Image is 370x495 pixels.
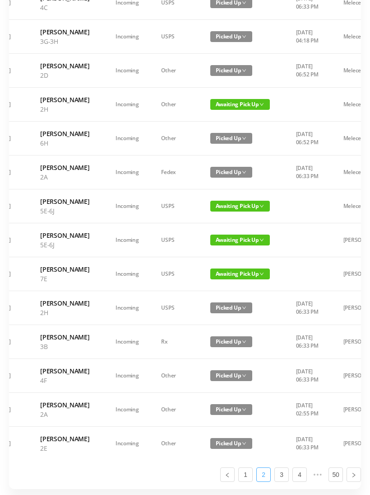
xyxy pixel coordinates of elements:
[285,359,332,393] td: [DATE] 06:33 PM
[285,20,332,54] td: [DATE] 04:18 PM
[150,189,199,223] td: USPS
[40,231,93,240] h6: [PERSON_NAME]
[242,441,246,446] i: icon: down
[328,467,343,482] li: 50
[242,306,246,310] i: icon: down
[259,102,264,107] i: icon: down
[285,54,332,88] td: [DATE] 06:52 PM
[150,291,199,325] td: USPS
[285,156,332,189] td: [DATE] 06:33 PM
[40,376,93,385] p: 4F
[225,472,230,478] i: icon: left
[310,467,325,482] span: •••
[293,468,306,481] a: 4
[210,269,270,279] span: Awaiting Pick Up
[210,438,252,449] span: Picked Up
[40,308,93,317] p: 2H
[150,325,199,359] td: Rx
[104,393,150,427] td: Incoming
[40,434,93,443] h6: [PERSON_NAME]
[40,400,93,410] h6: [PERSON_NAME]
[238,467,253,482] li: 1
[242,170,246,174] i: icon: down
[40,342,93,351] p: 3B
[104,156,150,189] td: Incoming
[40,27,93,37] h6: [PERSON_NAME]
[150,20,199,54] td: USPS
[40,61,93,71] h6: [PERSON_NAME]
[210,302,252,313] span: Picked Up
[274,467,289,482] li: 3
[210,99,270,110] span: Awaiting Pick Up
[40,206,93,216] p: 5E-6J
[40,104,93,114] p: 2H
[104,54,150,88] td: Incoming
[40,197,93,206] h6: [PERSON_NAME]
[104,223,150,257] td: Incoming
[347,467,361,482] li: Next Page
[285,393,332,427] td: [DATE] 02:55 PM
[220,467,235,482] li: Previous Page
[104,88,150,122] td: Incoming
[257,468,270,481] a: 2
[40,366,93,376] h6: [PERSON_NAME]
[40,172,93,182] p: 2A
[259,238,264,242] i: icon: down
[275,468,288,481] a: 3
[285,122,332,156] td: [DATE] 06:52 PM
[242,407,246,412] i: icon: down
[150,223,199,257] td: USPS
[150,88,199,122] td: Other
[242,339,246,344] i: icon: down
[242,136,246,141] i: icon: down
[210,31,252,42] span: Picked Up
[259,272,264,276] i: icon: down
[285,325,332,359] td: [DATE] 06:33 PM
[104,122,150,156] td: Incoming
[40,138,93,148] p: 6H
[150,393,199,427] td: Other
[210,201,270,212] span: Awaiting Pick Up
[104,427,150,460] td: Incoming
[40,37,93,46] p: 3G-3H
[40,95,93,104] h6: [PERSON_NAME]
[310,467,325,482] li: Next 5 Pages
[104,291,150,325] td: Incoming
[210,370,252,381] span: Picked Up
[40,298,93,308] h6: [PERSON_NAME]
[150,359,199,393] td: Other
[242,373,246,378] i: icon: down
[256,467,271,482] li: 2
[329,468,342,481] a: 50
[40,3,93,12] p: 4C
[210,336,252,347] span: Picked Up
[210,167,252,178] span: Picked Up
[285,291,332,325] td: [DATE] 06:33 PM
[150,122,199,156] td: Other
[104,325,150,359] td: Incoming
[40,163,93,172] h6: [PERSON_NAME]
[292,467,307,482] li: 4
[150,257,199,291] td: USPS
[210,404,252,415] span: Picked Up
[242,0,246,5] i: icon: down
[104,20,150,54] td: Incoming
[239,468,252,481] a: 1
[40,410,93,419] p: 2A
[210,235,270,245] span: Awaiting Pick Up
[104,359,150,393] td: Incoming
[242,34,246,39] i: icon: down
[150,156,199,189] td: Fedex
[40,71,93,80] p: 2D
[40,443,93,453] p: 2E
[40,274,93,283] p: 7E
[40,240,93,250] p: 5E-6J
[104,189,150,223] td: Incoming
[40,264,93,274] h6: [PERSON_NAME]
[40,332,93,342] h6: [PERSON_NAME]
[259,204,264,208] i: icon: down
[104,257,150,291] td: Incoming
[150,54,199,88] td: Other
[210,133,252,144] span: Picked Up
[40,129,93,138] h6: [PERSON_NAME]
